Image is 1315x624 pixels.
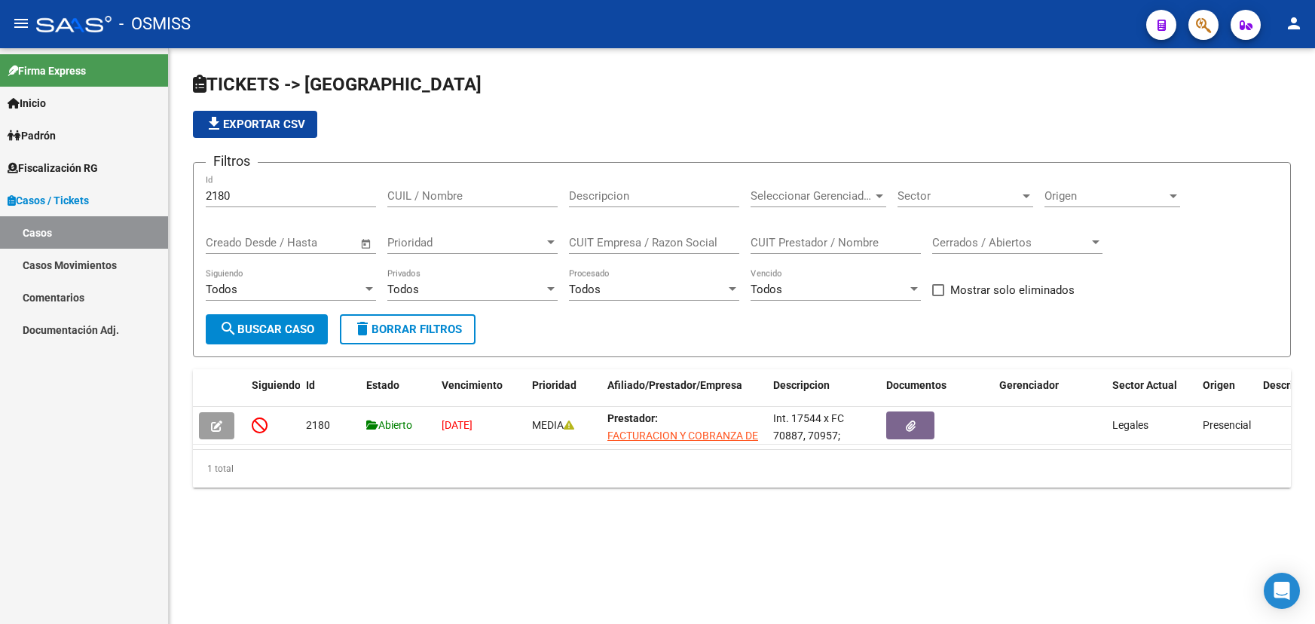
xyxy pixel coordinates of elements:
datatable-header-cell: Id [300,369,360,419]
span: MEDIA [532,419,574,431]
datatable-header-cell: Estado [360,369,436,419]
span: Gerenciador [999,379,1059,391]
span: TICKETS -> [GEOGRAPHIC_DATA] [193,74,482,95]
datatable-header-cell: Descripcion [767,369,880,419]
button: Exportar CSV [193,111,317,138]
span: Int. 17544 x FC 70887, 70957; 71141; 71349; 71388. [773,412,844,476]
strong: Prestador: [607,412,658,424]
span: Afiliado/Prestador/Empresa [607,379,742,391]
h3: Filtros [206,151,258,172]
mat-icon: file_download [205,115,223,133]
span: Abierto [366,419,412,431]
datatable-header-cell: Sector Actual [1106,369,1197,419]
span: 2180 [306,419,330,431]
span: Prioridad [387,236,544,249]
span: Fiscalización RG [8,160,98,176]
span: Firma Express [8,63,86,79]
datatable-header-cell: Siguiendo [246,369,300,419]
span: Id [306,379,315,391]
span: FACTURACION Y COBRANZA DE LOS EFECTORES PUBLICOS S.E. [607,430,759,459]
span: Origen [1044,189,1167,203]
span: Siguiendo [252,379,301,391]
span: Vencimiento [442,379,503,391]
span: Mostrar solo eliminados [950,281,1075,299]
datatable-header-cell: Afiliado/Prestador/Empresa [601,369,767,419]
span: [DATE] [442,419,472,431]
mat-icon: menu [12,14,30,32]
span: Seleccionar Gerenciador [751,189,873,203]
span: Inicio [8,95,46,112]
span: Documentos [886,379,946,391]
span: Presencial [1203,419,1251,431]
datatable-header-cell: Documentos [880,369,993,419]
span: Sector [898,189,1020,203]
button: Borrar Filtros [340,314,476,344]
mat-icon: search [219,320,237,338]
span: - OSMISS [119,8,191,41]
input: Fecha inicio [206,236,267,249]
datatable-header-cell: Origen [1197,369,1257,419]
span: Estado [366,379,399,391]
span: Origen [1203,379,1235,391]
span: Todos [569,283,601,296]
span: Padrón [8,127,56,144]
button: Open calendar [358,235,375,252]
span: Legales [1112,419,1148,431]
input: Fecha fin [280,236,353,249]
datatable-header-cell: Vencimiento [436,369,526,419]
div: Open Intercom Messenger [1264,573,1300,609]
span: Exportar CSV [205,118,305,131]
span: Prioridad [532,379,576,391]
span: Buscar Caso [219,323,314,336]
span: Descripcion [773,379,830,391]
span: Sector Actual [1112,379,1177,391]
div: 1 total [193,450,1291,488]
span: Casos / Tickets [8,192,89,209]
datatable-header-cell: Gerenciador [993,369,1106,419]
span: Cerrados / Abiertos [932,236,1089,249]
datatable-header-cell: Prioridad [526,369,601,419]
span: Todos [387,283,419,296]
button: Buscar Caso [206,314,328,344]
span: Todos [206,283,237,296]
mat-icon: delete [353,320,372,338]
span: Todos [751,283,782,296]
mat-icon: person [1285,14,1303,32]
span: Borrar Filtros [353,323,462,336]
